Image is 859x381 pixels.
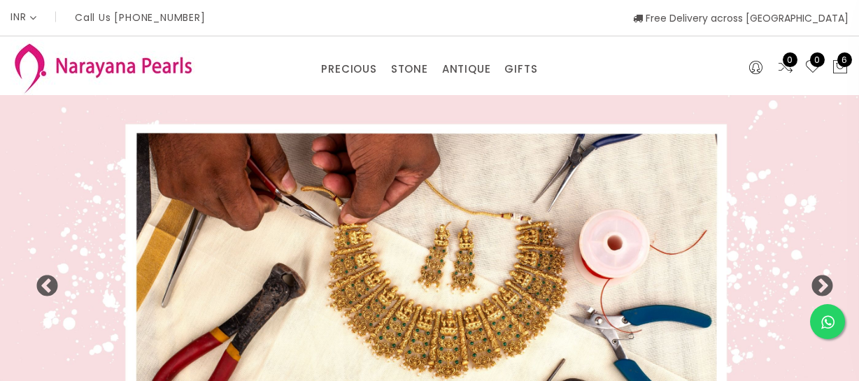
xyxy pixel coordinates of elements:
a: 0 [777,59,794,77]
span: 6 [837,52,852,67]
span: 0 [783,52,797,67]
span: 0 [810,52,825,67]
button: Next [810,275,824,289]
span: Free Delivery across [GEOGRAPHIC_DATA] [633,11,849,25]
a: PRECIOUS [321,59,376,80]
a: STONE [391,59,428,80]
a: 0 [804,59,821,77]
button: Previous [35,275,49,289]
a: ANTIQUE [442,59,491,80]
button: 6 [832,59,849,77]
p: Call Us [PHONE_NUMBER] [75,13,206,22]
a: GIFTS [504,59,537,80]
